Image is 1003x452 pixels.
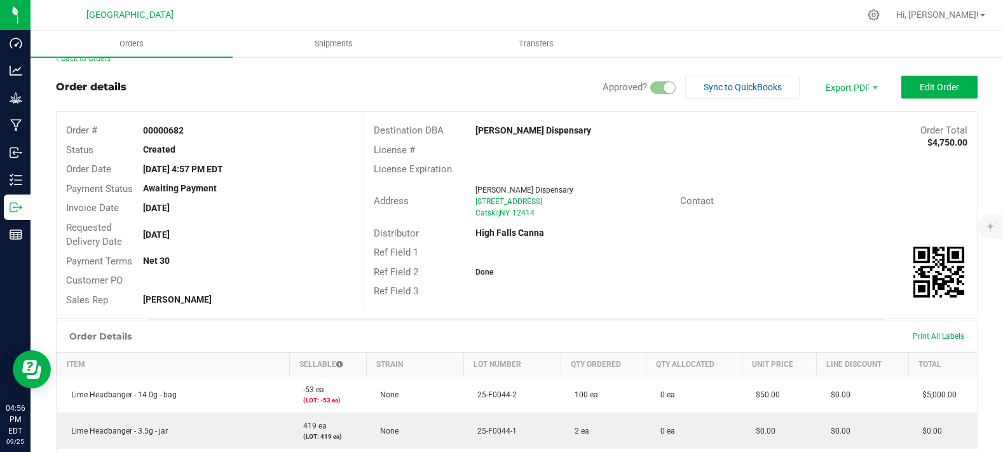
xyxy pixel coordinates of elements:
[500,209,510,217] span: NY
[10,174,22,186] inline-svg: Inventory
[812,76,889,99] li: Export PDF
[374,427,399,435] span: None
[471,427,517,435] span: 25-F0044-1
[297,385,324,394] span: -53 ea
[10,92,22,104] inline-svg: Grow
[143,256,170,266] strong: Net 30
[920,125,967,136] span: Order Total
[680,195,714,207] span: Contact
[143,203,170,213] strong: [DATE]
[10,228,22,241] inline-svg: Reports
[742,353,816,376] th: Unit Price
[66,163,111,175] span: Order Date
[916,427,942,435] span: $0.00
[561,353,646,376] th: Qty Ordered
[913,247,964,298] qrcode: 00000682
[908,353,977,376] th: Total
[435,31,637,57] a: Transfers
[366,353,463,376] th: Strain
[6,437,25,446] p: 09/25
[475,209,501,217] span: Catskill
[568,390,598,399] span: 100 ea
[6,402,25,437] p: 04:56 PM EDT
[66,125,97,136] span: Order #
[475,186,573,195] span: [PERSON_NAME] Dispensary
[56,54,111,63] a: Back to Orders
[568,427,589,435] span: 2 ea
[10,146,22,159] inline-svg: Inbound
[143,144,175,154] strong: Created
[297,421,327,430] span: 419 ea
[143,183,217,193] strong: Awaiting Payment
[866,9,882,21] div: Manage settings
[512,209,535,217] span: 12414
[374,285,418,297] span: Ref Field 3
[69,331,132,341] h1: Order Details
[66,256,132,267] span: Payment Terms
[102,38,161,50] span: Orders
[901,76,978,99] button: Edit Order
[824,427,850,435] span: $0.00
[920,82,959,92] span: Edit Order
[824,390,850,399] span: $0.00
[896,10,979,20] span: Hi, [PERSON_NAME]!
[471,390,517,399] span: 25-F0044-2
[10,37,22,50] inline-svg: Dashboard
[475,197,542,206] span: [STREET_ADDRESS]
[297,395,358,405] p: (LOT: -53 ea)
[31,31,233,57] a: Orders
[143,294,212,305] strong: [PERSON_NAME]
[916,390,957,399] span: $5,000.00
[66,222,122,248] span: Requested Delivery Date
[913,332,964,341] span: Print All Labels
[289,353,366,376] th: Sellable
[66,202,119,214] span: Invoice Date
[374,390,399,399] span: None
[66,275,123,286] span: Customer PO
[143,125,184,135] strong: 00000682
[501,38,571,50] span: Transfers
[498,209,500,217] span: ,
[374,125,444,136] span: Destination DBA
[374,195,409,207] span: Address
[86,10,174,20] span: [GEOGRAPHIC_DATA]
[463,353,561,376] th: Lot Number
[913,247,964,298] img: Scan me!
[654,427,675,435] span: 0 ea
[817,353,908,376] th: Line Discount
[475,268,493,277] strong: Done
[475,228,544,238] strong: High Falls Canna
[10,119,22,132] inline-svg: Manufacturing
[57,353,290,376] th: Item
[646,353,742,376] th: Qty Allocated
[374,144,415,156] span: License #
[374,228,419,239] span: Distributor
[10,64,22,77] inline-svg: Analytics
[297,38,370,50] span: Shipments
[749,427,775,435] span: $0.00
[475,125,591,135] strong: [PERSON_NAME] Dispensary
[66,294,108,306] span: Sales Rep
[13,350,51,388] iframe: Resource center
[65,390,177,399] span: Lime Headbanger - 14.0g - bag
[603,81,647,93] span: Approved?
[233,31,435,57] a: Shipments
[10,201,22,214] inline-svg: Outbound
[927,137,967,147] strong: $4,750.00
[374,247,418,258] span: Ref Field 1
[65,427,168,435] span: Lime Headbanger - 3.5g - jar
[66,144,93,156] span: Status
[143,164,223,174] strong: [DATE] 4:57 PM EDT
[297,432,358,441] p: (LOT: 419 ea)
[66,183,133,195] span: Payment Status
[374,266,418,278] span: Ref Field 2
[685,76,800,99] button: Sync to QuickBooks
[374,163,452,175] span: License Expiration
[143,229,170,240] strong: [DATE]
[749,390,780,399] span: $50.00
[56,79,126,95] div: Order details
[654,390,675,399] span: 0 ea
[704,82,782,92] span: Sync to QuickBooks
